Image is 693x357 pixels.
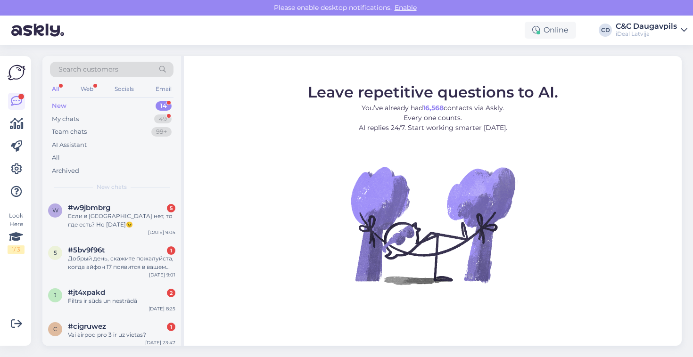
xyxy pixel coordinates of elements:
span: Leave repetitive questions to AI. [308,83,558,101]
div: Vai airpod pro 3 ir uz vietas? [68,331,175,339]
span: Enable [392,3,420,12]
div: Online [525,22,576,39]
div: Web [79,83,95,95]
div: CD [599,24,612,37]
div: [DATE] 23:47 [145,339,175,346]
a: C&C DaugavpilsiDeal Latvija [616,23,687,38]
div: [DATE] 9:01 [149,271,175,278]
span: #jt4xpakd [68,288,105,297]
div: Filtrs ir sūds un nestrādā [68,297,175,305]
div: 1 [167,246,175,255]
div: Email [154,83,173,95]
div: 1 [167,323,175,331]
div: All [50,83,61,95]
span: w [52,207,58,214]
div: Look Here [8,211,25,254]
span: #5bv9f96t [68,246,105,254]
div: 49 [154,114,172,124]
div: 5 [167,204,175,212]
img: No Chat active [348,140,518,310]
div: New [52,101,66,111]
b: 16,568 [423,104,444,112]
div: 14 [156,101,172,111]
span: c [53,325,58,333]
div: iDeal Latvija [616,30,677,38]
div: Socials [113,83,136,95]
div: Если в [GEOGRAPHIC_DATA] нет, то где есть? Но [DATE]😉 [68,212,175,229]
div: [DATE] 9:05 [148,229,175,236]
span: New chats [97,183,127,191]
div: My chats [52,114,79,124]
p: You’ve already had contacts via Askly. Every one counts. AI replies 24/7. Start working smarter [... [308,103,558,133]
div: Добрый день, скажите пожалуйста, когда айфон 17 появится в вашем магазине в свободной продаже? Бе... [68,254,175,271]
span: Search customers [58,65,118,74]
img: Askly Logo [8,64,25,81]
div: C&C Daugavpils [616,23,677,30]
div: 1 / 3 [8,245,25,254]
div: AI Assistant [52,140,87,150]
div: [DATE] 8:25 [148,305,175,312]
div: 2 [167,289,175,297]
div: All [52,153,60,162]
span: j [54,292,57,299]
div: 99+ [151,127,172,137]
span: #w9jbmbrg [68,203,110,212]
div: Archived [52,166,79,176]
span: #cigruwez [68,322,106,331]
span: 5 [54,249,57,256]
div: Team chats [52,127,87,137]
